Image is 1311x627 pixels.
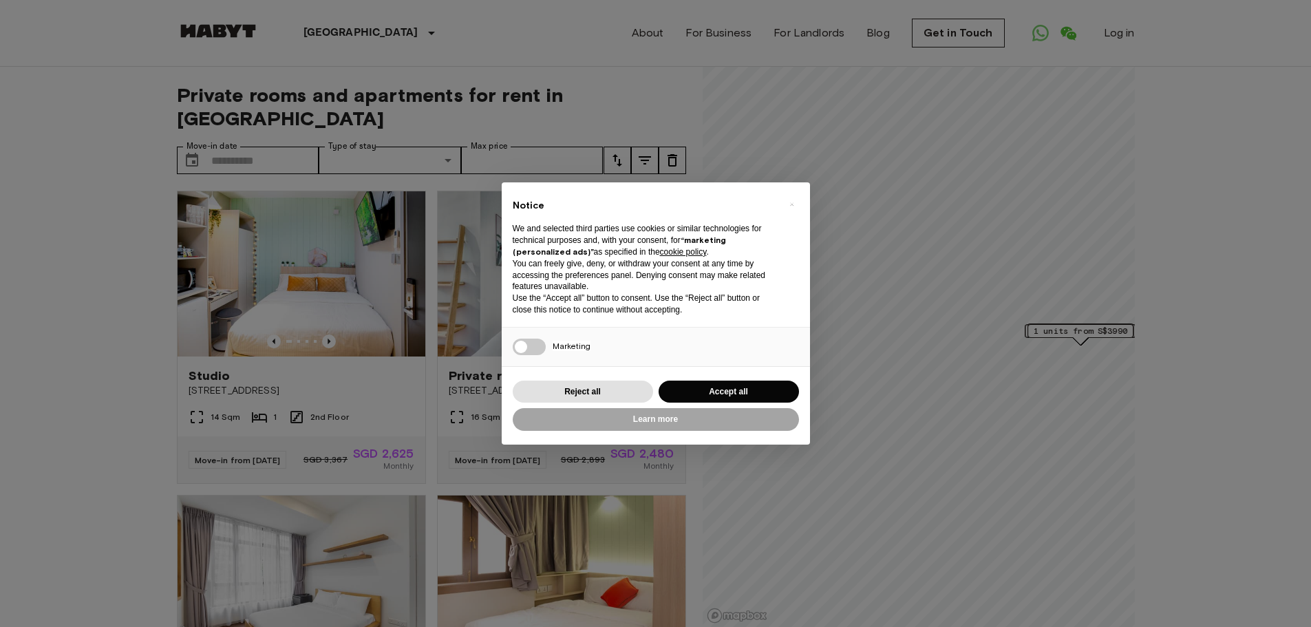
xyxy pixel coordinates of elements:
[513,381,653,403] button: Reject all
[789,196,794,213] span: ×
[513,258,777,293] p: You can freely give, deny, or withdraw your consent at any time by accessing the preferences pane...
[553,341,590,351] span: Marketing
[660,247,707,257] a: cookie policy
[513,223,777,257] p: We and selected third parties use cookies or similar technologies for technical purposes and, wit...
[513,293,777,316] p: Use the “Accept all” button to consent. Use the “Reject all” button or close this notice to conti...
[513,235,726,257] strong: “marketing (personalized ads)”
[781,193,803,215] button: Close this notice
[659,381,799,403] button: Accept all
[513,408,799,431] button: Learn more
[513,199,777,213] h2: Notice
